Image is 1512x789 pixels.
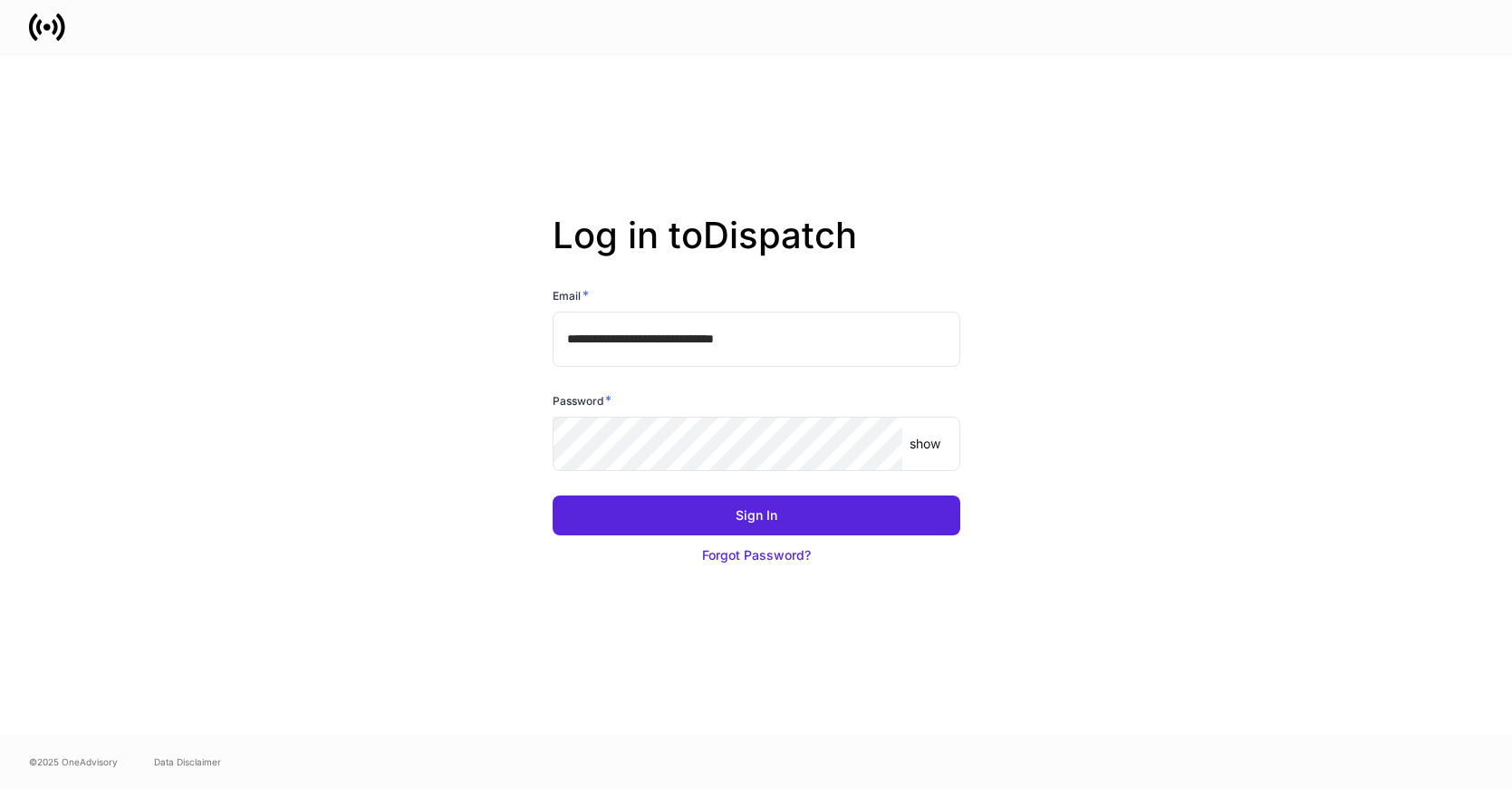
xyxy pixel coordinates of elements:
[553,496,960,535] button: Sign In
[702,546,811,564] div: Forgot Password?
[553,535,960,575] button: Forgot Password?
[553,286,589,304] h6: Email
[29,755,118,769] span: © 2025 OneAdvisory
[736,506,777,524] div: Sign In
[154,755,221,769] a: Data Disclaimer
[553,214,960,286] h2: Log in to Dispatch
[910,435,940,453] p: show
[553,391,612,409] h6: Password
